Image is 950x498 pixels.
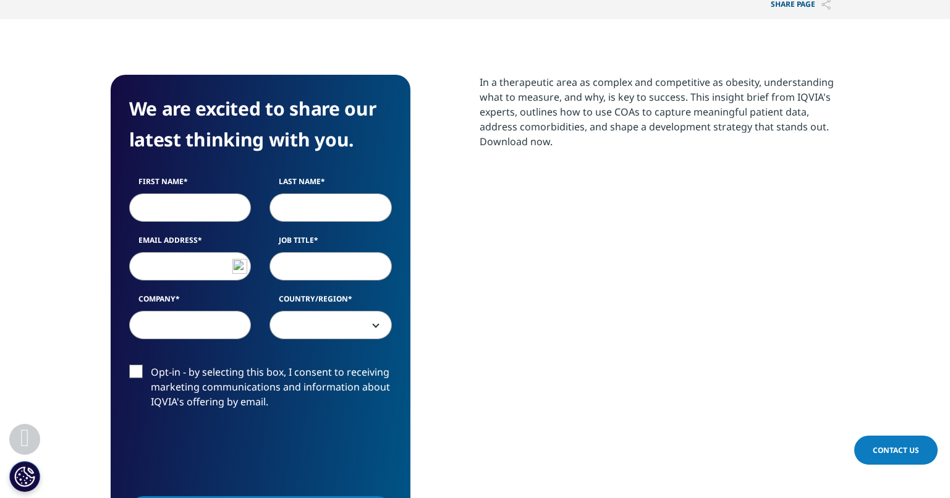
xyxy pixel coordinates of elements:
p: In a therapeutic area as complex and competitive as obesity, understanding what to measure, and w... [480,75,840,158]
img: npw-badge-icon.svg [232,259,247,274]
span: Contact Us [873,445,919,455]
label: Last Name [269,176,392,193]
iframe: reCAPTCHA [129,429,317,477]
label: Country/Region [269,293,392,311]
label: First Name [129,176,252,193]
label: Email Address [129,235,252,252]
button: Cookies Settings [9,461,40,492]
a: Contact Us [854,436,938,465]
label: Job Title [269,235,392,252]
label: Opt-in - by selecting this box, I consent to receiving marketing communications and information a... [129,365,392,416]
label: Company [129,293,252,311]
h4: We are excited to share our latest thinking with you. [129,93,392,155]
